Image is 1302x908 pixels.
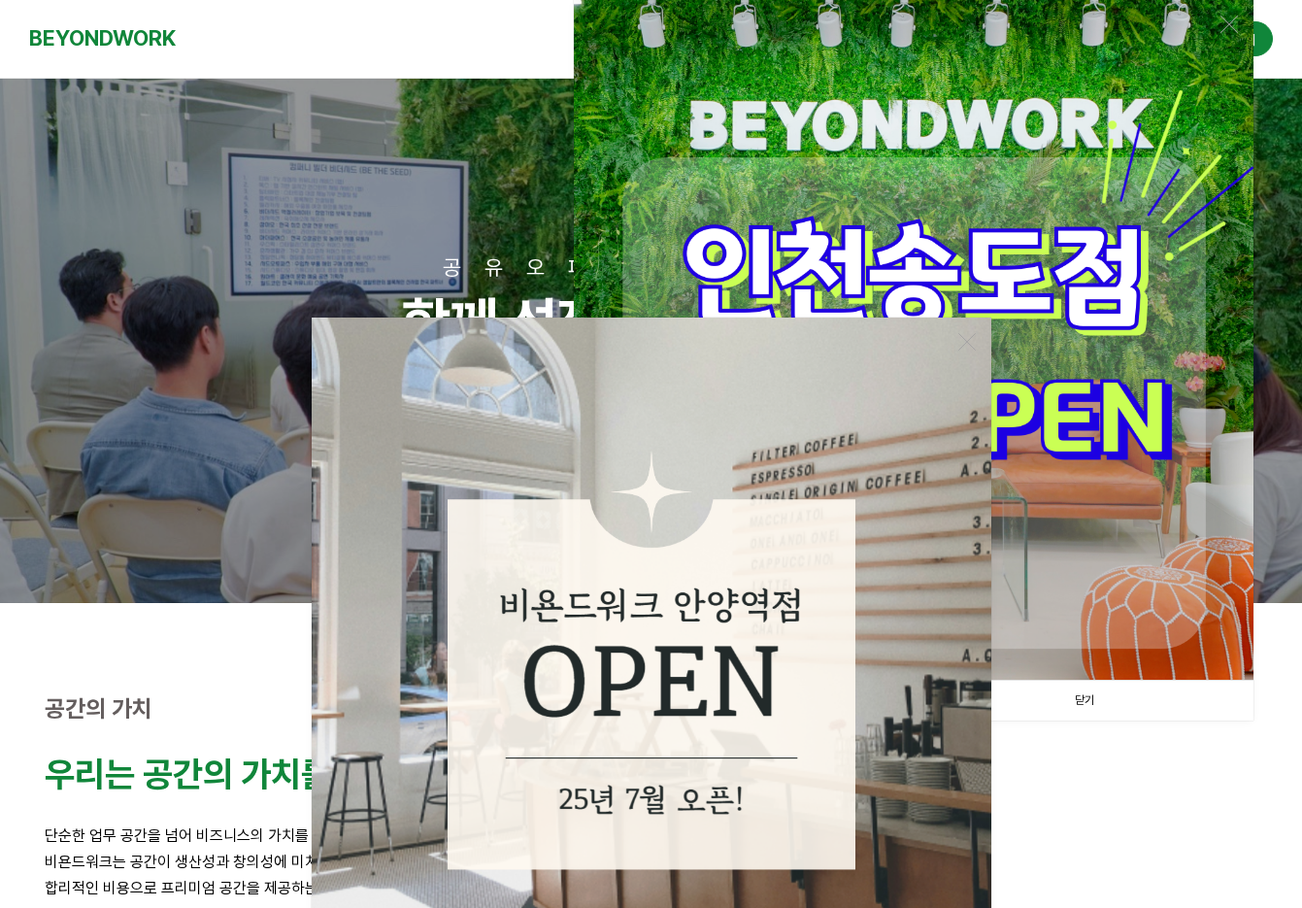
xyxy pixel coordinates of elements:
strong: 우리는 공간의 가치를 높입니다. [45,754,468,795]
p: 비욘드워크는 공간이 생산성과 창의성에 미치는 영향을 잘 알고 있습니다. [45,849,1258,875]
strong: 공간의 가치 [45,694,152,723]
p: 합리적인 비용으로 프리미엄 공간을 제공하는 것이 비욘드워크의 철학입니다. [45,875,1258,901]
a: BEYONDWORK [29,20,176,56]
a: 닫기 [914,681,1253,721]
p: 단순한 업무 공간을 넘어 비즈니스의 가치를 높이는 영감의 공간을 만듭니다. [45,823,1258,849]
